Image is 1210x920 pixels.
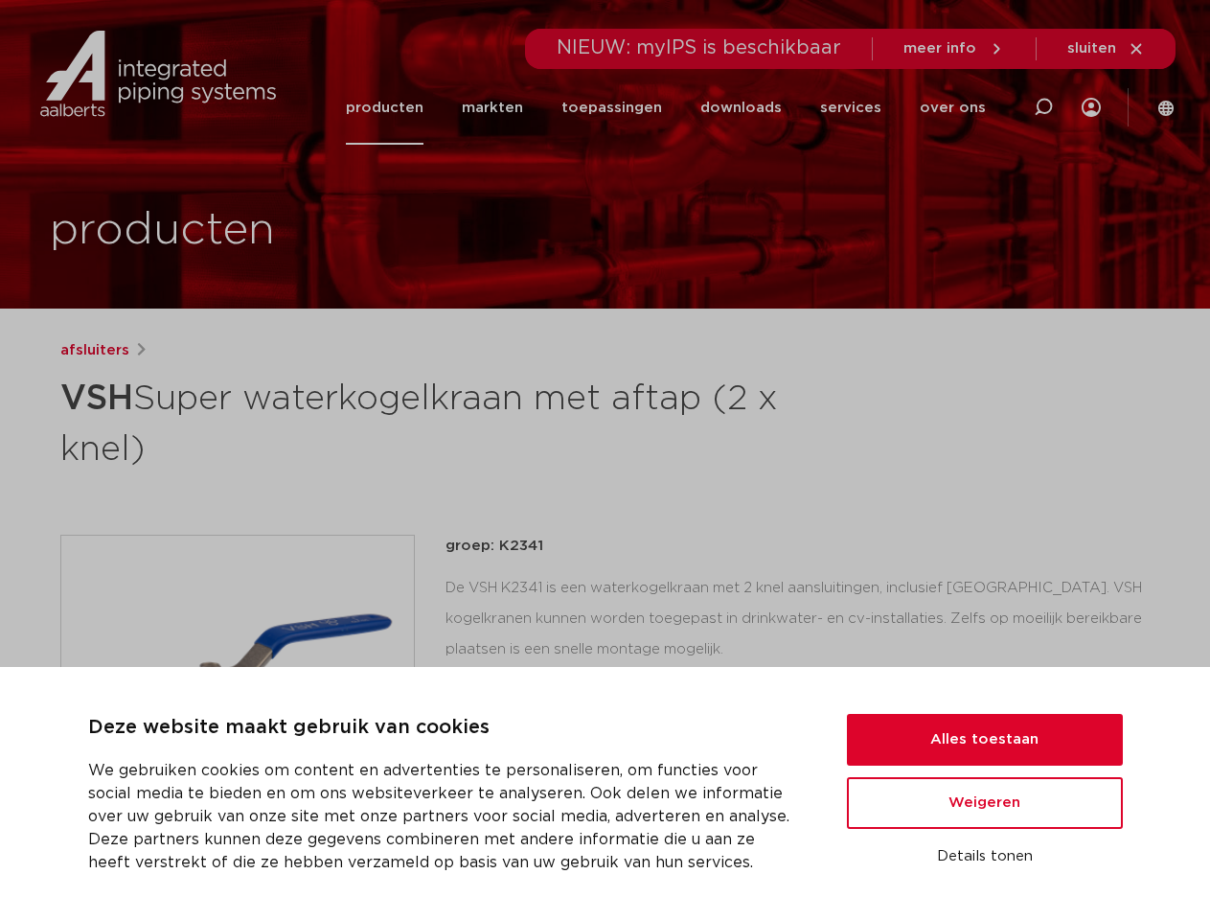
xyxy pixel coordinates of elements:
a: services [820,71,881,145]
span: meer info [903,41,976,56]
a: meer info [903,40,1005,57]
button: Details tonen [847,840,1123,873]
h1: producten [50,200,275,262]
a: sluiten [1067,40,1145,57]
a: markten [462,71,523,145]
span: sluiten [1067,41,1116,56]
div: De VSH K2341 is een waterkogelkraan met 2 knel aansluitingen, inclusief [GEOGRAPHIC_DATA]. VSH ko... [445,573,1151,765]
a: over ons [920,71,986,145]
nav: Menu [346,71,986,145]
a: afsluiters [60,339,129,362]
a: toepassingen [561,71,662,145]
p: Deze website maakt gebruik van cookies [88,713,801,744]
p: groep: K2341 [445,535,1151,558]
p: We gebruiken cookies om content en advertenties te personaliseren, om functies voor social media ... [88,759,801,874]
a: producten [346,71,423,145]
button: Weigeren [847,777,1123,829]
img: Product Image for VSH Super waterkogelkraan met aftap (2 x knel) [61,536,414,888]
button: Alles toestaan [847,714,1123,766]
h1: Super waterkogelkraan met aftap (2 x knel) [60,370,780,473]
strong: VSH [60,381,133,416]
a: downloads [700,71,782,145]
span: NIEUW: myIPS is beschikbaar [557,38,841,57]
